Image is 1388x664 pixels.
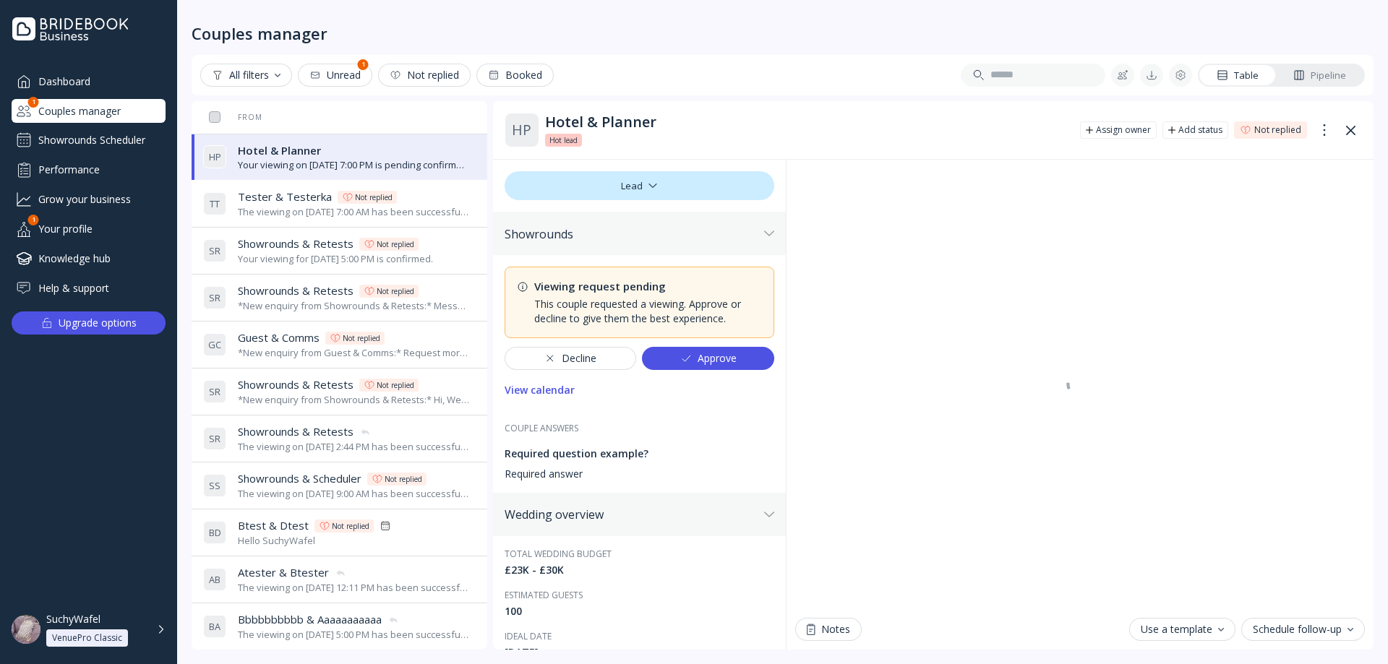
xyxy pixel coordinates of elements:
[12,158,166,181] a: Performance
[545,113,1068,131] div: Hotel & Planner
[203,145,226,168] div: H P
[505,507,758,522] div: Wedding overview
[12,246,166,270] div: Knowledge hub
[238,487,470,501] div: The viewing on [DATE] 9:00 AM has been successfully cancelled by SuchyWafel.
[358,59,369,70] div: 1
[200,64,292,87] button: All filters
[12,99,166,123] a: Couples manager1
[505,113,539,147] div: H P
[343,332,380,344] div: Not replied
[238,283,354,298] span: Showrounds & Retests
[238,565,329,580] span: Atester & Btester
[390,69,459,81] div: Not replied
[505,589,774,601] div: Estimated guests
[476,64,554,87] button: Booked
[680,353,737,364] div: Approve
[378,64,471,87] button: Not replied
[12,615,40,644] img: dpr=1,fit=cover,g=face,w=48,h=48
[238,393,470,407] div: *New enquiry from Showrounds & Retests:* Hi, We're interested in your venue! Can you let us know ...
[203,333,226,356] div: G C
[203,521,226,544] div: B D
[377,285,414,297] div: Not replied
[385,473,422,485] div: Not replied
[355,191,393,203] div: Not replied
[505,347,637,370] button: Decline
[505,563,774,577] div: £23K - £30K
[12,217,166,241] a: Your profile1
[309,69,361,81] div: Unread
[505,384,575,396] div: View calendar
[192,23,327,43] div: Couples manager
[203,112,262,122] div: From
[1178,124,1222,136] div: Add status
[505,227,758,241] div: Showrounds
[238,612,382,627] span: Bbbbbbbbbb & Aaaaaaaaaaa
[505,604,774,618] div: 100
[1241,618,1365,641] button: Schedule follow-up
[28,97,39,108] div: 1
[488,69,542,81] div: Booked
[505,171,774,200] div: Lead
[238,252,433,266] div: Your viewing for [DATE] 5:00 PM is confirmed.
[238,534,391,548] div: Hello SuchyWafel
[642,347,774,370] button: Approve
[505,447,774,461] div: Required question example?
[238,518,309,533] span: Btest & Dtest
[203,286,226,309] div: S R
[544,353,596,364] div: Decline
[203,615,226,638] div: B A
[505,645,774,660] div: [DATE]
[238,424,354,439] span: Showrounds & Retests
[28,215,39,225] div: 1
[203,380,226,403] div: S R
[1141,624,1224,635] div: Use a template
[534,297,762,326] div: This couple requested a viewing. Approve or decline to give them the best experience.
[1129,618,1235,641] button: Use a template
[238,346,470,360] div: *New enquiry from Guest & Comms:* Request more availability test message. *They're interested in ...
[238,236,354,251] span: Showrounds & Retests
[238,330,320,345] span: Guest & Comms
[505,379,575,402] button: View calendar
[298,64,372,87] button: Unread
[505,467,774,481] div: Required answer
[212,69,280,81] div: All filters
[46,613,100,626] div: SuchyWafel
[238,189,332,204] span: Tester & Testerka
[203,568,226,591] div: A B
[505,548,774,560] div: Total wedding budget
[505,422,774,434] div: COUPLE ANSWERS
[238,471,361,486] span: Showrounds & Scheduler
[203,239,226,262] div: S R
[12,129,166,152] a: Showrounds Scheduler
[534,279,762,294] div: Viewing request pending
[332,520,369,532] div: Not replied
[52,632,122,644] div: VenuePro Classic
[59,313,137,333] div: Upgrade options
[1253,624,1353,635] div: Schedule follow-up
[203,192,226,215] div: T T
[795,618,862,641] button: Notes
[238,440,470,454] div: The viewing on [DATE] 2:44 PM has been successfully cancelled by SuchyWafel.
[1217,69,1259,82] div: Table
[12,276,166,300] a: Help & support
[807,624,850,635] div: Notes
[203,427,226,450] div: S R
[377,379,414,391] div: Not replied
[12,187,166,211] a: Grow your business
[238,158,470,172] div: Your viewing on [DATE] 7:00 PM is pending confirmation. The venue will approve or decline shortly...
[238,581,470,595] div: The viewing on [DATE] 12:11 PM has been successfully cancelled by SuchyWafel.
[549,134,578,146] span: Hot lead
[238,377,354,392] span: Showrounds & Retests
[12,69,166,93] a: Dashboard
[238,205,470,219] div: The viewing on [DATE] 7:00 AM has been successfully created by SuchyWafel.
[12,99,166,123] div: Couples manager
[12,217,166,241] div: Your profile
[1096,124,1151,136] div: Assign owner
[238,628,470,642] div: The viewing on [DATE] 5:00 PM has been successfully cancelled by SuchyWafel.
[12,311,166,335] button: Upgrade options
